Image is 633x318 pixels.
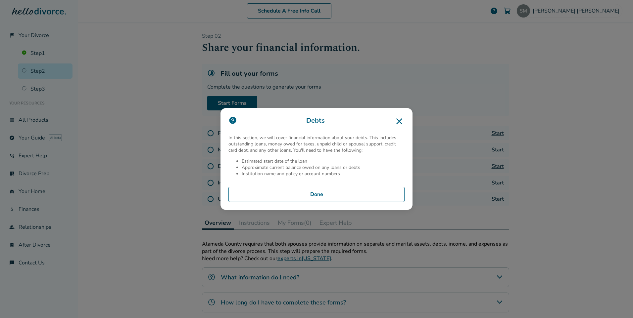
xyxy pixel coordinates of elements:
[242,158,405,164] li: Estimated start date of the loan
[228,116,237,125] img: icon
[228,187,405,202] button: Done
[228,135,405,153] p: In this section, we will cover financial information about your debts. This includes outstanding ...
[242,164,405,171] li: Approximate current balance owed on any loans or debts
[242,171,405,177] li: Institution name and policy or account numbers
[600,286,633,318] iframe: Chat Widget
[228,116,405,127] h3: Debts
